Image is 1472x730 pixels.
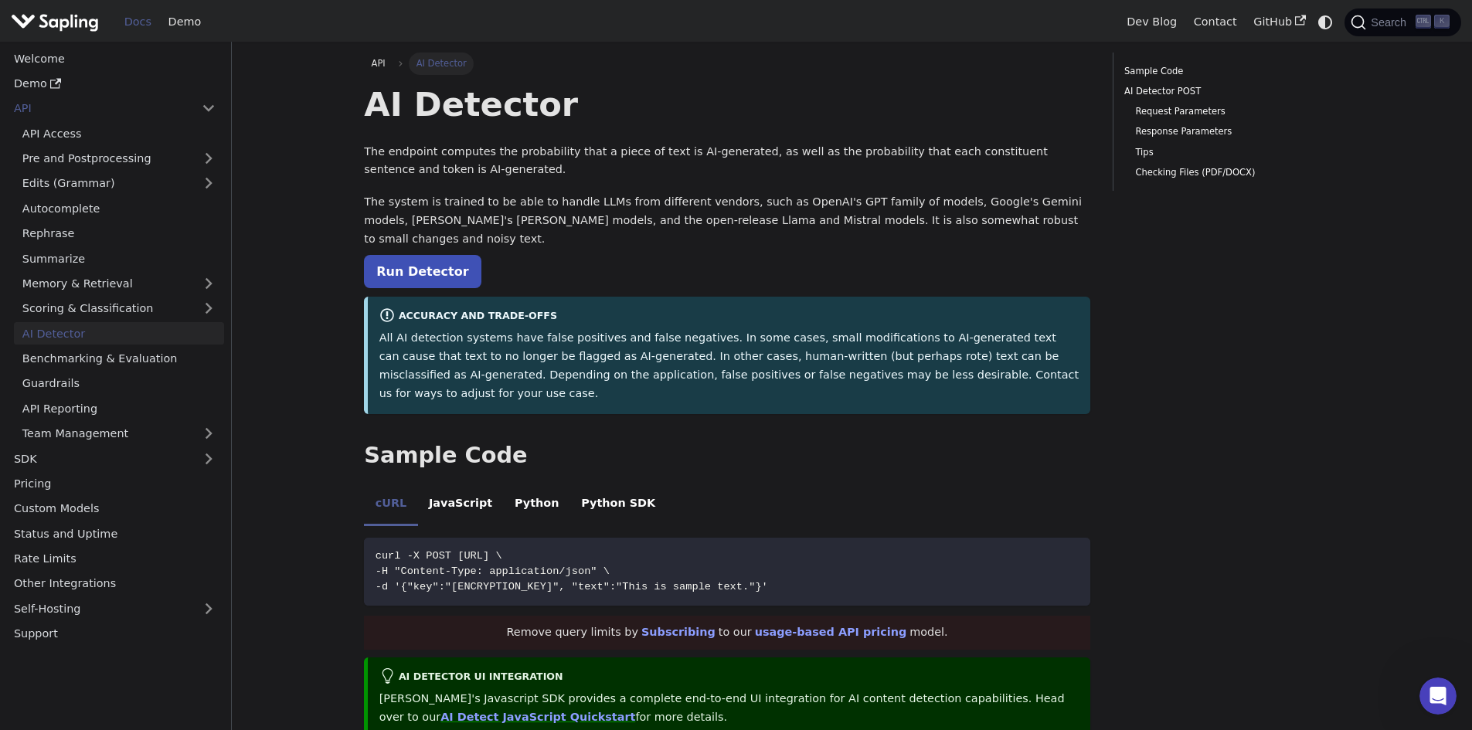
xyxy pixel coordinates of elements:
[418,484,504,527] li: JavaScript
[409,53,474,74] span: AI Detector
[160,10,209,34] a: Demo
[5,73,224,95] a: Demo
[376,550,502,562] span: curl -X POST [URL] \
[1366,16,1416,29] span: Search
[14,222,224,245] a: Rephrase
[641,626,716,638] a: Subscribing
[440,711,635,723] a: AI Detect JavaScript Quickstart
[1185,10,1246,34] a: Contact
[14,273,224,295] a: Memory & Retrieval
[1434,15,1450,29] kbd: K
[1118,10,1185,34] a: Dev Blog
[14,172,224,195] a: Edits (Grammar)
[364,484,417,527] li: cURL
[5,597,224,620] a: Self-Hosting
[5,47,224,70] a: Welcome
[14,297,224,320] a: Scoring & Classification
[755,626,907,638] a: usage-based API pricing
[364,193,1090,248] p: The system is trained to be able to handle LLMs from different vendors, such as OpenAI's GPT fami...
[14,372,224,395] a: Guardrails
[504,484,570,527] li: Python
[11,11,104,33] a: Sapling.ai
[570,484,667,527] li: Python SDK
[5,497,224,520] a: Custom Models
[11,11,99,33] img: Sapling.ai
[372,58,386,69] span: API
[1124,64,1334,79] a: Sample Code
[5,572,224,595] a: Other Integrations
[376,581,768,592] span: -d '{"key":"[ENCRYPTION_KEY]", "text":"This is sample text."}'
[364,53,393,74] a: API
[1135,165,1328,180] a: Checking Files (PDF/DOCX)
[5,548,224,570] a: Rate Limits
[5,522,224,545] a: Status and Uptime
[379,307,1079,326] div: Accuracy and Trade-offs
[364,53,1090,74] nav: Breadcrumbs
[14,322,224,345] a: AI Detector
[14,122,224,144] a: API Access
[364,442,1090,470] h2: Sample Code
[14,247,224,270] a: Summarize
[14,423,224,445] a: Team Management
[1135,104,1328,119] a: Request Parameters
[1135,145,1328,160] a: Tips
[364,143,1090,180] p: The endpoint computes the probability that a piece of text is AI-generated, as well as the probab...
[193,97,224,120] button: Collapse sidebar category 'API'
[5,623,224,645] a: Support
[5,473,224,495] a: Pricing
[5,97,193,120] a: API
[1345,8,1460,36] button: Search (Ctrl+K)
[5,447,193,470] a: SDK
[14,148,224,170] a: Pre and Postprocessing
[1419,677,1457,715] iframe: Intercom live chat
[1124,84,1334,99] a: AI Detector POST
[364,255,481,288] a: Run Detector
[364,616,1090,650] div: Remove query limits by to our model.
[379,668,1079,687] div: AI Detector UI integration
[376,565,610,577] span: -H "Content-Type: application/json" \
[14,197,224,219] a: Autocomplete
[14,348,224,370] a: Benchmarking & Evaluation
[1135,124,1328,139] a: Response Parameters
[116,10,160,34] a: Docs
[1245,10,1314,34] a: GitHub
[1314,11,1337,33] button: Switch between dark and light mode (currently system mode)
[379,690,1079,727] p: [PERSON_NAME]'s Javascript SDK provides a complete end-to-end UI integration for AI content detec...
[14,397,224,419] a: API Reporting
[193,447,224,470] button: Expand sidebar category 'SDK'
[379,329,1079,402] p: All AI detection systems have false positives and false negatives. In some cases, small modificat...
[364,83,1090,125] h1: AI Detector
